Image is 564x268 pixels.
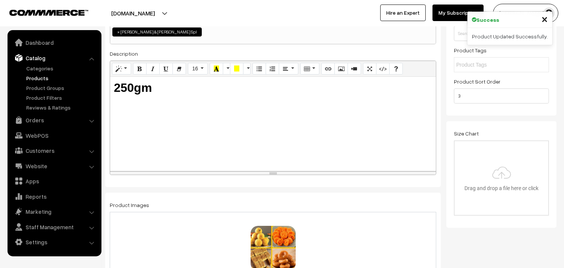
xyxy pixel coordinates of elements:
[223,63,230,75] button: More Color
[348,63,361,75] button: Video
[454,129,479,137] label: Size Chart
[9,129,99,142] a: WebPOS
[454,46,487,54] label: Product Tags
[146,63,160,75] button: Italic (CTRL+I)
[24,104,99,111] a: Reviews & Ratings
[112,27,202,37] li: Vijayadasami & Ayudha Pooja Spl
[230,63,243,75] button: Background Color
[9,36,99,49] a: Dashboard
[454,88,549,104] input: Enter Number
[114,81,152,94] b: 250gm
[24,94,99,102] a: Product Filters
[9,159,99,173] a: Website
[85,4,181,23] button: [DOMAIN_NAME]
[389,63,403,75] button: Help
[321,63,335,75] button: Link (CTRL+K)
[159,63,173,75] button: Underline (CTRL+U)
[541,12,548,26] span: ×
[454,26,549,41] input: Search products
[266,63,279,75] button: Ordered list (CTRL+SHIFT+NUM8)
[454,78,500,85] label: Product Sort Order
[110,201,149,209] label: Product Images
[172,63,186,75] button: Remove Font Style (CTRL+\)
[380,5,426,21] a: Hire an Expert
[432,5,484,21] a: My Subscription
[541,13,548,24] button: Close
[9,113,99,127] a: Orders
[493,4,558,23] button: [PERSON_NAME] s…
[9,8,75,17] a: COMMMERCE
[9,51,99,65] a: Catalog
[376,63,390,75] button: Code View
[9,205,99,218] a: Marketing
[192,65,198,72] span: 16
[112,63,131,75] button: Style
[243,63,251,75] button: More Color
[133,63,147,75] button: Bold (CTRL+B)
[9,174,99,188] a: Apps
[334,63,348,75] button: Picture
[9,190,99,203] a: Reports
[476,16,499,24] strong: Success
[24,64,99,72] a: Categories
[188,63,208,75] button: Font Size
[110,50,138,58] label: Description
[253,63,266,75] button: Unordered list (CTRL+SHIFT+NUM7)
[24,84,99,92] a: Product Groups
[9,220,99,234] a: Staff Management
[117,29,120,35] span: ×
[24,74,99,82] a: Products
[279,63,298,75] button: Paragraph
[9,10,88,15] img: COMMMERCE
[9,144,99,157] a: Customers
[467,28,552,45] div: Product Updated Successfully.
[210,63,223,75] button: Recent Color
[543,8,555,19] img: user
[110,171,436,175] div: resize
[363,63,377,75] button: Full Screen
[456,61,522,69] input: Product Tags
[9,235,99,249] a: Settings
[300,63,319,75] button: Table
